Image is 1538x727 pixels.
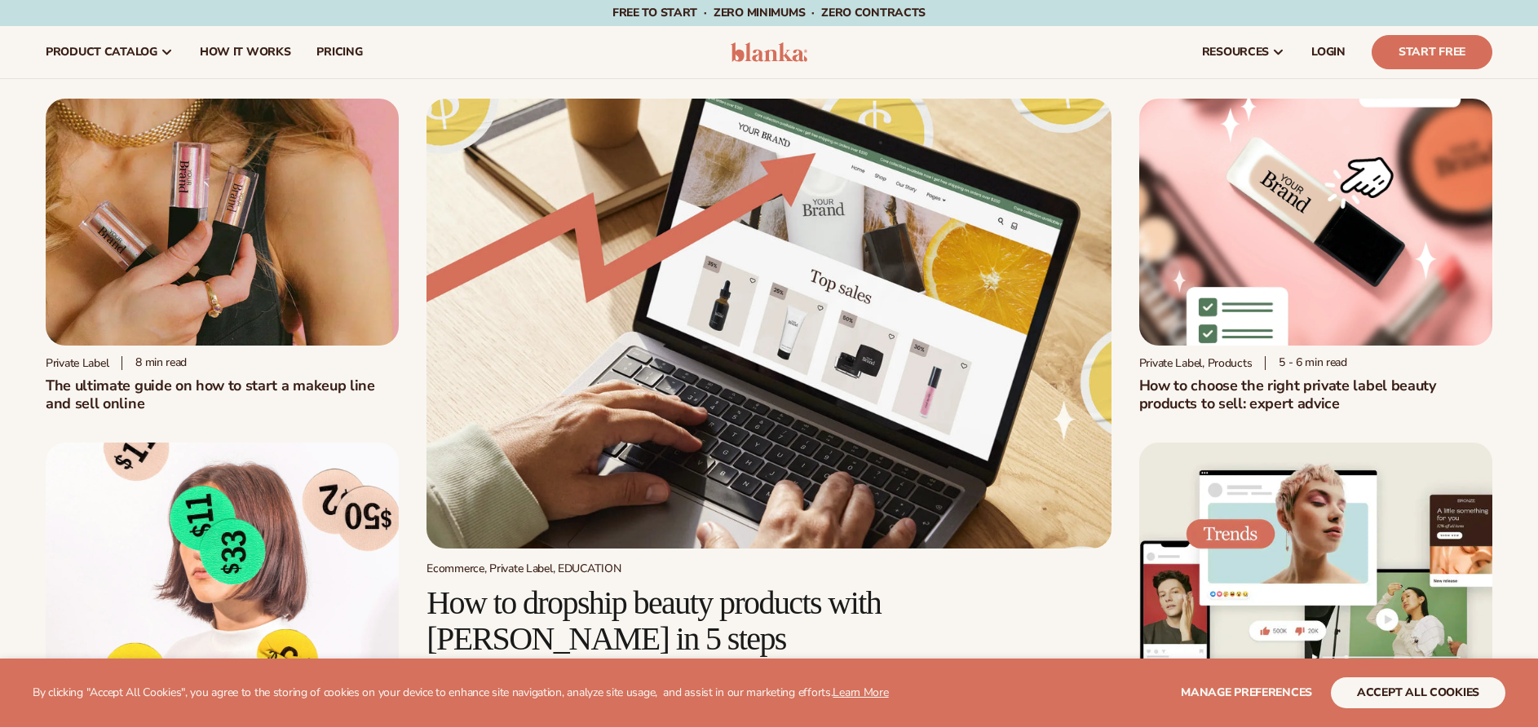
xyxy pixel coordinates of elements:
a: product catalog [33,26,187,78]
button: accept all cookies [1331,677,1505,708]
img: Profitability of private label company [46,443,399,690]
img: Growing money with ecommerce [426,99,1111,549]
a: pricing [303,26,375,78]
a: Growing money with ecommerce Ecommerce, Private Label, EDUCATION How to dropship beauty products ... [426,99,1111,726]
a: Person holding branded make up with a solid pink background Private label 8 min readThe ultimate ... [46,99,399,412]
a: Start Free [1372,35,1492,69]
a: How It Works [187,26,304,78]
img: Private Label Beauty Products Click [1139,99,1492,346]
img: Social media trends this week (Updated weekly) [1139,443,1492,690]
h2: How to dropship beauty products with [PERSON_NAME] in 5 steps [426,585,1111,657]
button: Manage preferences [1181,677,1312,708]
span: product catalog [46,46,157,59]
div: Ecommerce, Private Label, EDUCATION [426,562,1111,575]
h2: How to choose the right private label beauty products to sell: expert advice [1139,377,1492,412]
div: 5 - 6 min read [1265,356,1347,370]
span: Manage preferences [1181,685,1312,700]
div: 8 min read [122,356,187,370]
div: Private label [46,356,108,370]
h1: The ultimate guide on how to start a makeup line and sell online [46,377,399,412]
a: Learn More [833,685,888,700]
span: How It Works [200,46,291,59]
p: By clicking "Accept All Cookies", you agree to the storing of cookies on your device to enhance s... [33,686,889,700]
span: pricing [316,46,362,59]
a: resources [1189,26,1298,78]
img: logo [731,42,808,62]
img: Person holding branded make up with a solid pink background [46,99,399,346]
a: LOGIN [1298,26,1359,78]
span: Free to start · ZERO minimums · ZERO contracts [612,5,926,20]
span: resources [1202,46,1269,59]
a: Private Label Beauty Products Click Private Label, Products 5 - 6 min readHow to choose the right... [1139,99,1492,412]
span: LOGIN [1311,46,1346,59]
div: Private Label, Products [1139,356,1253,370]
